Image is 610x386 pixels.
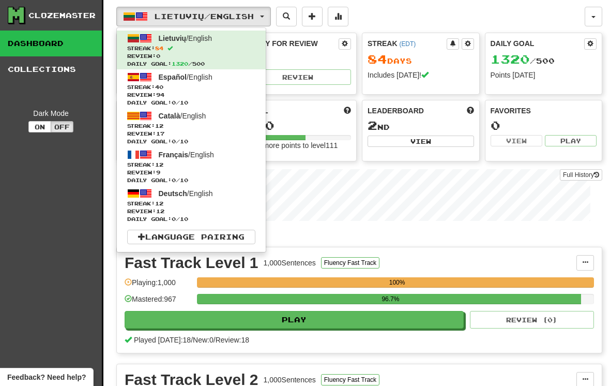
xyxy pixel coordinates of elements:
[117,186,266,225] a: Deutsch/EnglishStreak:12 Review:12Daily Goal:0/10
[172,177,176,183] span: 0
[127,176,255,184] span: Daily Goal: / 10
[127,99,255,107] span: Daily Goal: / 10
[127,138,255,145] span: Daily Goal: / 10
[127,169,255,176] span: Review: 9
[127,130,255,138] span: Review: 17
[159,189,187,198] span: Deutsch
[117,147,266,186] a: Français/EnglishStreak:12 Review:9Daily Goal:0/10
[159,151,189,159] span: Français
[117,31,266,69] a: Lietuvių/EnglishStreak:84 Review:0Daily Goal:1320/500
[159,73,212,81] span: / English
[155,45,163,51] span: 84
[159,112,206,120] span: / English
[127,207,255,215] span: Review: 12
[127,230,255,244] a: Language Pairing
[155,123,163,129] span: 12
[155,84,163,90] span: 40
[127,52,255,60] span: Review: 0
[7,372,86,382] span: Open feedback widget
[172,61,188,67] span: 1320
[127,44,255,52] span: Streak:
[155,161,163,168] span: 12
[117,108,266,147] a: Català/EnglishStreak:12 Review:17Daily Goal:0/10
[172,99,176,106] span: 0
[127,122,255,130] span: Streak:
[159,34,187,42] span: Lietuvių
[155,200,163,206] span: 12
[127,91,255,99] span: Review: 94
[159,151,214,159] span: / English
[159,189,213,198] span: / English
[127,200,255,207] span: Streak:
[159,112,180,120] span: Català
[117,69,266,108] a: Español/EnglishStreak:40 Review:94Daily Goal:0/10
[127,215,255,223] span: Daily Goal: / 10
[127,60,255,68] span: Daily Goal: / 500
[172,138,176,144] span: 0
[172,216,176,222] span: 0
[159,73,187,81] span: Español
[127,161,255,169] span: Streak:
[159,34,212,42] span: / English
[127,83,255,91] span: Streak:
